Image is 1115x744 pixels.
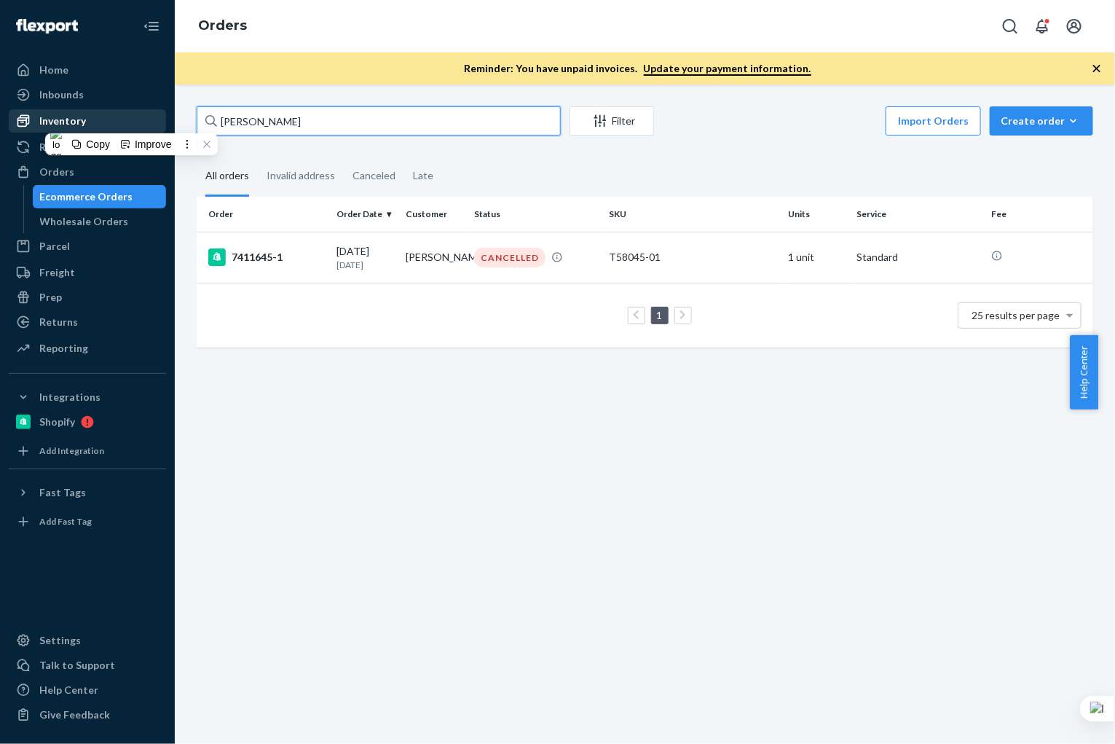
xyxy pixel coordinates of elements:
button: Open account menu [1060,12,1089,41]
div: All orders [205,157,249,197]
div: Filter [570,114,653,128]
div: Freight [39,265,75,280]
a: Settings [9,629,166,652]
th: Order [197,197,331,232]
button: Open notifications [1028,12,1057,41]
a: Reporting [9,337,166,360]
div: Late [413,157,433,195]
a: Orders [9,160,166,184]
th: Service [851,197,986,232]
div: [DATE] [337,244,394,271]
a: Talk to Support [9,654,166,677]
span: 25 results per page [972,309,1060,321]
div: Settings [39,633,81,648]
a: Ecommerce Orders [33,185,167,208]
div: Replenishments [39,140,117,154]
div: Reporting [39,341,88,356]
button: Filter [570,106,654,136]
div: Invalid address [267,157,335,195]
button: Give Feedback [9,703,166,727]
a: Update your payment information. [644,62,811,76]
a: Inbounds [9,83,166,106]
div: Home [39,63,68,77]
td: 1 unit [782,232,851,283]
a: Returns [9,310,166,334]
div: Inbounds [39,87,84,102]
button: Create order [990,106,1093,136]
button: Fast Tags [9,481,166,504]
div: Shopify [39,415,75,429]
button: Help Center [1070,335,1098,410]
a: Add Fast Tag [9,510,166,533]
div: Add Fast Tag [39,515,92,528]
div: Ecommerce Orders [40,189,133,204]
a: Inventory [9,109,166,133]
a: Home [9,58,166,82]
div: Wholesale Orders [40,214,129,229]
button: Open Search Box [996,12,1025,41]
a: Page 1 is your current page [654,309,666,321]
div: Orders [39,165,74,179]
div: Add Integration [39,445,104,457]
th: Status [468,197,603,232]
th: SKU [603,197,782,232]
button: Integrations [9,385,166,409]
div: Customer [406,208,462,220]
a: Parcel [9,235,166,258]
div: Fast Tags [39,485,86,500]
th: Fee [985,197,1093,232]
div: T58045-01 [609,250,776,265]
th: Order Date [331,197,400,232]
div: Create order [1001,114,1082,128]
p: Reminder: You have unpaid invoices. [465,61,811,76]
div: Parcel [39,239,70,254]
div: 7411645-1 [208,248,326,266]
a: Help Center [9,678,166,702]
p: [DATE] [337,259,394,271]
input: Search orders [197,106,561,136]
button: Import Orders [886,106,981,136]
a: Orders [198,17,247,34]
a: Add Integration [9,439,166,463]
img: Flexport logo [16,19,78,34]
div: Prep [39,290,62,305]
a: Freight [9,261,166,284]
a: Wholesale Orders [33,210,167,233]
a: Prep [9,286,166,309]
div: Inventory [39,114,86,128]
button: Close Navigation [137,12,166,41]
td: [PERSON_NAME] [400,232,468,283]
a: Replenishments [9,136,166,159]
ol: breadcrumbs [186,5,259,47]
p: Standard [857,250,980,265]
th: Units [782,197,851,232]
div: CANCELLED [474,248,545,267]
div: Give Feedback [39,708,110,722]
a: Shopify [9,410,166,434]
div: Returns [39,315,78,329]
div: Talk to Support [39,658,115,673]
div: Integrations [39,390,101,404]
div: Canceled [352,157,395,195]
div: Help Center [39,683,98,697]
